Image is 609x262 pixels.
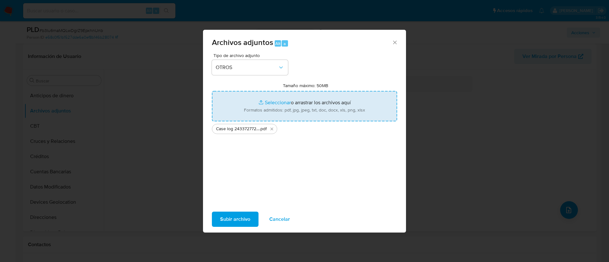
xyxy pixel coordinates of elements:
[212,37,273,48] span: Archivos adjuntos
[261,212,298,227] button: Cancelar
[268,125,276,133] button: Eliminar Case log 2433727726 - 18_08_2025.pdf
[220,212,250,226] span: Subir archivo
[269,212,290,226] span: Cancelar
[216,126,259,132] span: Case log 2433727726 - 18_08_2025
[259,126,267,132] span: .pdf
[212,60,288,75] button: OTROS
[283,83,328,88] label: Tamaño máximo: 50MB
[284,41,286,47] span: a
[212,212,259,227] button: Subir archivo
[392,39,397,45] button: Cerrar
[213,53,290,58] span: Tipo de archivo adjunto
[275,41,280,47] span: Alt
[212,121,397,134] ul: Archivos seleccionados
[216,64,278,71] span: OTROS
